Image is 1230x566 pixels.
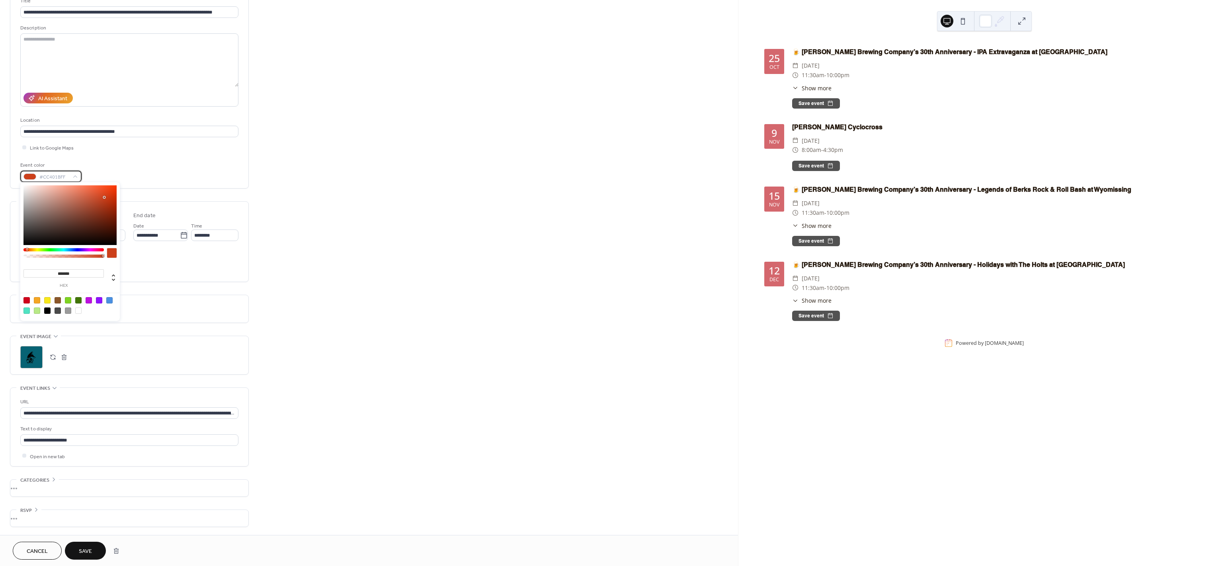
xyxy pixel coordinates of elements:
[985,340,1024,346] a: [DOMAIN_NAME]
[20,506,32,515] span: RSVP
[792,161,840,171] button: Save event
[792,123,1204,132] div: [PERSON_NAME] Cyclocross
[792,145,799,155] div: ​
[65,307,71,314] div: #9B9B9B
[75,297,82,303] div: #417505
[20,24,237,32] div: Description
[792,61,799,70] div: ​
[792,84,832,92] button: ​Show more
[769,65,779,70] div: Oct
[106,297,113,303] div: #4A90E2
[23,307,30,314] div: #50E3C2
[792,208,799,218] div: ​
[13,542,62,560] button: Cancel
[792,311,840,321] button: Save event
[75,307,82,314] div: #FFFFFF
[20,476,49,484] span: Categories
[821,145,823,155] span: -
[769,266,780,276] div: 12
[30,144,74,152] span: Link to Google Maps
[823,145,843,155] span: 4:30pm
[10,480,248,496] div: •••
[20,398,237,406] div: URL
[802,274,820,283] span: [DATE]
[802,136,820,146] span: [DATE]
[792,222,799,230] div: ​
[55,307,61,314] div: #4A4A4A
[769,53,780,63] div: 25
[771,128,777,138] div: 9
[802,283,824,293] span: 11:30am
[792,47,1204,57] div: 🍺 [PERSON_NAME] Brewing Company’s 30th Anniversary - IPA Extravaganza at [GEOGRAPHIC_DATA]
[133,212,156,220] div: End date
[792,198,799,208] div: ​
[30,452,65,461] span: Open in new tab
[133,222,144,230] span: Date
[769,277,779,282] div: Dec
[802,222,832,230] span: Show more
[769,140,779,145] div: Nov
[20,384,50,393] span: Event links
[44,297,51,303] div: #F8E71C
[802,198,820,208] span: [DATE]
[792,260,1204,270] div: 🍺 [PERSON_NAME] Brewing Company’s 30th Anniversary - Holidays with The Holts at [GEOGRAPHIC_DATA]
[792,274,799,283] div: ​
[79,547,92,556] span: Save
[792,185,1204,195] div: 🍺 [PERSON_NAME] Brewing Company’s 30th Anniversary - Legends of Berks Rock & Roll Bash at Wyomissing
[23,93,73,103] button: AI Assistant
[792,296,799,305] div: ​
[96,297,102,303] div: #9013FE
[55,297,61,303] div: #8B572A
[802,70,824,80] span: 11:30am
[34,307,40,314] div: #B8E986
[38,95,67,103] div: AI Assistant
[27,547,48,556] span: Cancel
[956,340,1024,346] div: Powered by
[39,173,69,181] span: #CC401BFF
[802,145,821,155] span: 8:00am
[826,70,849,80] span: 10:00pm
[20,161,80,169] div: Event color
[824,208,826,218] span: -
[23,284,104,288] label: hex
[792,283,799,293] div: ​
[65,297,71,303] div: #7ED321
[792,236,840,246] button: Save event
[802,61,820,70] span: [DATE]
[10,510,248,527] div: •••
[191,222,202,230] span: Time
[802,208,824,218] span: 11:30am
[20,116,237,124] div: Location
[34,297,40,303] div: #F5A623
[826,283,849,293] span: 10:00pm
[86,297,92,303] div: #BD10E0
[769,202,779,208] div: Nov
[802,84,832,92] span: Show more
[792,70,799,80] div: ​
[23,297,30,303] div: #D0021B
[44,307,51,314] div: #000000
[792,84,799,92] div: ​
[824,283,826,293] span: -
[802,296,832,305] span: Show more
[20,425,237,433] div: Text to display
[769,191,780,201] div: 15
[20,333,51,341] span: Event image
[824,70,826,80] span: -
[792,98,840,109] button: Save event
[792,296,832,305] button: ​Show more
[65,542,106,560] button: Save
[826,208,849,218] span: 10:00pm
[792,222,832,230] button: ​Show more
[20,346,43,368] div: ;
[792,136,799,146] div: ​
